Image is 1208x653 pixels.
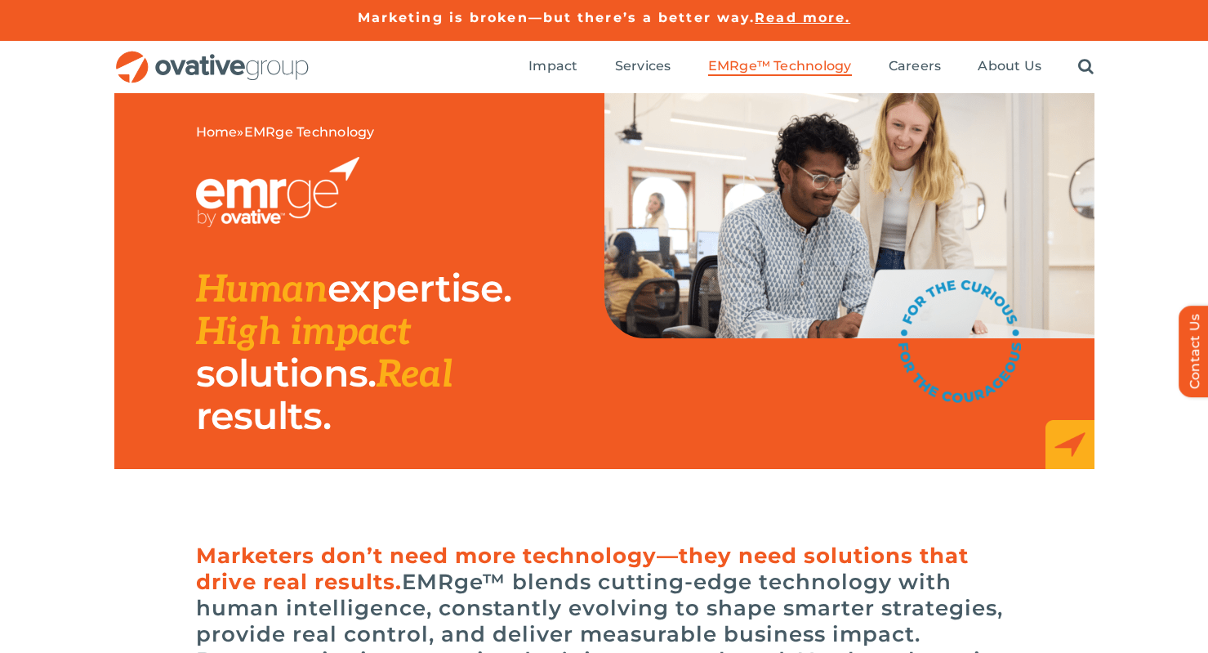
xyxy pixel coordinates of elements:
span: EMRge Technology [244,124,375,140]
span: EMRge™ Technology [708,58,852,74]
a: Read more. [755,10,850,25]
a: Services [615,58,671,76]
span: About Us [978,58,1041,74]
span: solutions. [196,350,377,396]
span: Human [196,267,328,313]
nav: Menu [528,41,1094,93]
span: Services [615,58,671,74]
span: Careers [889,58,942,74]
span: results. [196,392,331,439]
span: High impact [196,310,411,356]
a: Impact [528,58,577,76]
a: Search [1078,58,1094,76]
span: Impact [528,58,577,74]
a: Marketing is broken—but there’s a better way. [358,10,756,25]
span: Marketers don’t need more technology—they need solutions that drive real results. [196,543,969,595]
a: EMRge™ Technology [708,58,852,76]
span: Real [377,352,452,398]
a: Careers [889,58,942,76]
a: About Us [978,58,1041,76]
img: EMRge Landing Page Header Image [604,93,1094,338]
span: expertise. [328,265,511,311]
a: Home [196,124,238,140]
a: OG_Full_horizontal_RGB [114,49,310,65]
img: EMRGE_RGB_wht [196,157,359,227]
span: » [196,124,375,141]
img: EMRge_HomePage_Elements_Arrow Box [1045,420,1094,469]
